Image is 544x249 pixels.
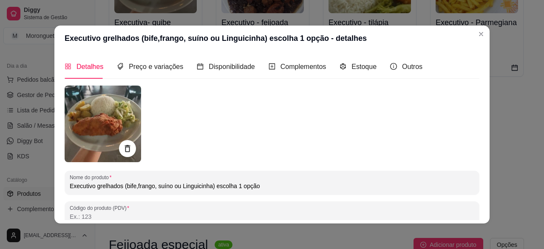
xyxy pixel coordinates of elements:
[280,63,326,70] span: Complementos
[402,63,422,70] span: Outros
[269,63,275,70] span: plus-square
[65,86,141,162] img: produto
[70,204,132,212] label: Código do produto (PDV)
[209,63,255,70] span: Disponibilidade
[129,63,183,70] span: Preço e variações
[54,26,490,51] header: Executivo grelhados (bife,frango, suíno ou Linguicinha) escolha 1 opção - detalhes
[65,63,71,70] span: appstore
[117,63,124,70] span: tags
[340,63,346,70] span: code-sandbox
[197,63,204,70] span: calendar
[351,63,377,70] span: Estoque
[76,63,103,70] span: Detalhes
[70,212,474,221] input: Código do produto (PDV)
[474,27,488,41] button: Close
[390,63,397,70] span: info-circle
[70,174,114,181] label: Nome do produto
[70,182,474,190] input: Nome do produto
